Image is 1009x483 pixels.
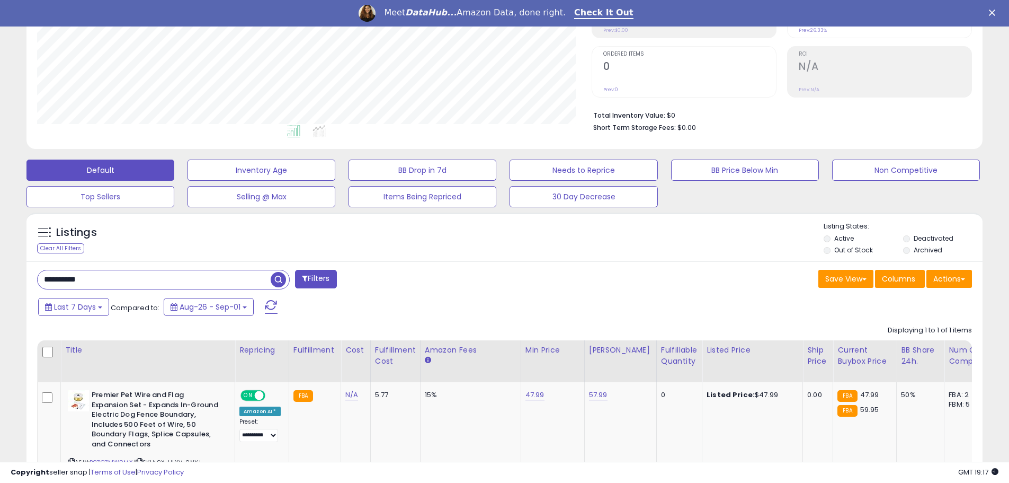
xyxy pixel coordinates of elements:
a: 47.99 [525,390,544,400]
a: Check It Out [574,7,633,19]
span: Columns [882,274,915,284]
a: 57.99 [589,390,608,400]
div: 0.00 [807,390,825,400]
label: Active [834,234,854,243]
span: Aug-26 - Sep-01 [180,302,240,312]
b: Total Inventory Value: [593,111,665,120]
div: Title [65,345,230,356]
button: 30 Day Decrease [510,186,657,207]
div: 0 [661,390,694,400]
button: BB Drop in 7d [349,160,496,181]
span: $0.00 [677,122,696,133]
div: Fulfillable Quantity [661,345,698,367]
div: Fulfillment Cost [375,345,416,367]
div: Listed Price [707,345,798,356]
button: Last 7 Days [38,298,109,316]
button: Selling @ Max [187,186,335,207]
span: Ordered Items [603,51,776,57]
div: Min Price [525,345,580,356]
div: Preset: [239,418,281,442]
label: Deactivated [914,234,953,243]
b: Premier Pet Wire and Flag Expansion Set - Expands In-Ground Electric Dog Fence Boundary, Includes... [92,390,220,452]
div: 50% [901,390,936,400]
small: Amazon Fees. [425,356,431,365]
span: 47.99 [860,390,879,400]
div: Close [989,10,999,16]
li: $0 [593,108,964,121]
span: Last 7 Days [54,302,96,312]
button: Columns [875,270,925,288]
small: FBA [837,405,857,417]
div: Clear All Filters [37,243,84,253]
button: Filters [295,270,336,288]
button: Non Competitive [832,160,980,181]
h2: 0 [603,60,776,75]
button: Top Sellers [26,186,174,207]
p: Listing States: [824,222,983,232]
div: seller snap | | [11,468,184,478]
a: B07C7MW9MX [90,458,132,467]
small: FBA [837,390,857,402]
label: Archived [914,245,942,254]
strong: Copyright [11,467,49,477]
div: Amazon AI * [239,407,281,416]
button: Aug-26 - Sep-01 [164,298,254,316]
div: 15% [425,390,513,400]
div: 5.77 [375,390,412,400]
small: Prev: 0 [603,86,618,93]
small: FBA [293,390,313,402]
span: Compared to: [111,303,159,313]
a: N/A [345,390,358,400]
div: FBM: 5 [949,400,984,409]
div: [PERSON_NAME] [589,345,652,356]
div: Displaying 1 to 1 of 1 items [888,326,972,336]
div: Meet Amazon Data, done right. [384,7,566,18]
span: OFF [264,391,281,400]
button: Items Being Repriced [349,186,496,207]
label: Out of Stock [834,245,873,254]
small: Prev: N/A [799,86,819,93]
button: Needs to Reprice [510,160,657,181]
span: ROI [799,51,971,57]
div: $47.99 [707,390,794,400]
button: BB Price Below Min [671,160,819,181]
button: Save View [818,270,873,288]
div: FBA: 2 [949,390,984,400]
button: Inventory Age [187,160,335,181]
div: Amazon Fees [425,345,516,356]
div: Repricing [239,345,284,356]
img: Profile image for Georgie [359,5,376,22]
b: Short Term Storage Fees: [593,123,676,132]
small: Prev: 26.33% [799,27,827,33]
h2: N/A [799,60,971,75]
span: | SKU: 9X-HLYV-0NYJ [134,458,201,467]
button: Default [26,160,174,181]
div: Num of Comp. [949,345,987,367]
button: Actions [926,270,972,288]
span: ON [242,391,255,400]
div: BB Share 24h. [901,345,940,367]
small: Prev: $0.00 [603,27,628,33]
div: Fulfillment [293,345,336,356]
a: Terms of Use [91,467,136,477]
div: Current Buybox Price [837,345,892,367]
b: Listed Price: [707,390,755,400]
div: Cost [345,345,366,356]
i: DataHub... [405,7,457,17]
img: 31lIGhp2aRL._SL40_.jpg [68,390,89,411]
h5: Listings [56,225,97,240]
a: Privacy Policy [137,467,184,477]
span: 59.95 [860,405,879,415]
span: 2025-09-9 19:17 GMT [958,467,998,477]
div: Ship Price [807,345,828,367]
